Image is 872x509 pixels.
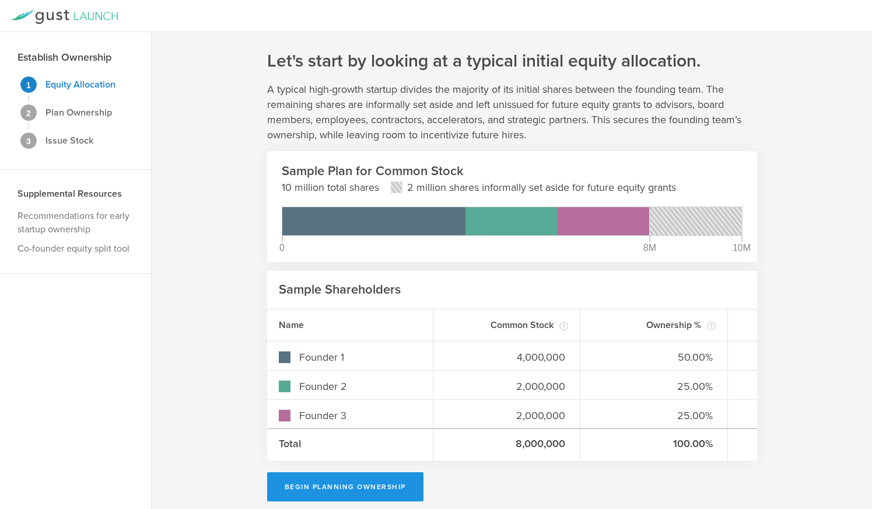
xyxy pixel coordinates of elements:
a: Recommendations for early startup ownership [17,210,129,235]
span: 3 [26,137,31,145]
input: Enter # of shares [445,350,569,365]
p: A typical high-growth startup divides the majority of its initial shares between the founding tea... [267,82,757,142]
h1: Let's start by looking at a typical initial equity allocation. [267,50,701,73]
div: Common Stock [433,309,581,341]
a: Co-founder equity split tool [17,243,129,254]
span: 2 [26,109,31,117]
div: Ownership % [580,309,728,341]
div: Total [267,429,433,461]
h3: Establish Ownership [17,50,111,65]
strong: Issue Stock [45,135,93,147]
span: 1 [26,81,31,89]
strong: Supplemental Resources [17,188,122,200]
div: 100.00% [580,429,728,461]
div: 8M [643,243,656,253]
input: Enter # of shares [445,409,569,423]
input: Enter # of shares [445,379,569,394]
input: Enter co-owner name [296,350,421,365]
p: 2 million shares informally set aside for future equity grants [407,180,676,195]
input: Enter co-owner name [296,409,421,423]
div: 10M [733,243,751,253]
h2: Sample Plan for Common Stock [282,163,743,180]
div: Name [267,309,433,341]
h2: Sample Shareholders [279,281,401,298]
div: 8,000,000 [433,429,581,461]
strong: Plan Ownership [45,107,112,118]
input: Enter co-owner name [296,379,421,394]
button: Begin Planning Ownership [267,472,423,501]
p: 10 million total shares [282,180,379,195]
div: 0 [279,243,285,253]
iframe: Chat Widget [814,418,872,474]
strong: Equity Allocation [45,79,115,90]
